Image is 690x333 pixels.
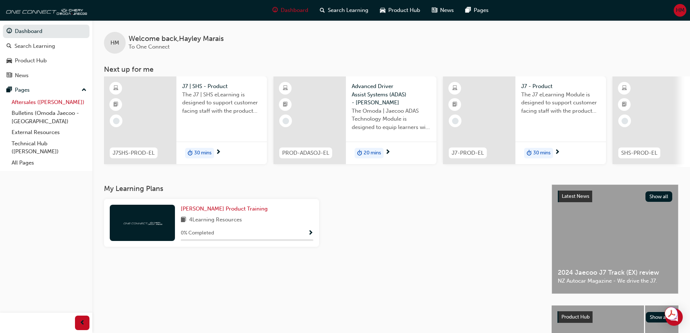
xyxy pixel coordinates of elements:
span: SHS-PROD-EL [621,149,657,157]
span: The Omoda | Jaecoo ADAS Technology Module is designed to equip learners with essential knowledge ... [352,107,431,132]
a: Product HubShow all [557,311,673,323]
img: oneconnect [122,219,162,226]
span: Dashboard [281,6,308,14]
span: PROD-ADASOJ-EL [282,149,329,157]
a: pages-iconPages [460,3,494,18]
span: Show Progress [308,230,313,237]
a: J7-PROD-ELJ7 - ProductThe J7 eLearning Module is designed to support customer facing staff with t... [443,76,606,164]
span: guage-icon [7,28,12,35]
span: News [440,6,454,14]
button: DashboardSearch LearningProduct HubNews [3,23,89,83]
a: J7SHS-PROD-ELJ7 | SHS - ProductThe J7 | SHS eLearning is designed to support customer facing staf... [104,76,267,164]
span: pages-icon [465,6,471,15]
button: HM [674,4,686,17]
a: news-iconNews [426,3,460,18]
span: prev-icon [80,319,85,328]
span: news-icon [7,72,12,79]
span: book-icon [181,216,186,225]
span: Search Learning [328,6,368,14]
h3: Next up for me [92,65,690,74]
span: car-icon [380,6,385,15]
span: duration-icon [357,149,362,158]
span: booktick-icon [113,100,118,109]
span: learningRecordVerb_NONE-icon [113,118,120,124]
span: 0 % Completed [181,229,214,237]
span: learningResourceType_ELEARNING-icon [452,84,457,93]
h3: My Learning Plans [104,184,540,193]
a: Latest NewsShow all [558,191,672,202]
span: HM [110,39,119,47]
span: Advanced Driver Assist Systems (ADAS) - [PERSON_NAME] [352,82,431,107]
a: Aftersales ([PERSON_NAME]) [9,97,89,108]
span: J7 - Product [521,82,600,91]
span: To One Connect [129,43,170,50]
div: Product Hub [15,57,47,65]
span: duration-icon [527,149,532,158]
span: learningRecordVerb_NONE-icon [452,118,459,124]
span: Welcome back , Hayley Marais [129,35,224,43]
span: guage-icon [272,6,278,15]
span: Product Hub [388,6,420,14]
span: Product Hub [561,314,590,320]
span: J7SHS-PROD-EL [113,149,155,157]
span: news-icon [432,6,437,15]
span: up-icon [81,86,87,95]
a: Product Hub [3,54,89,67]
span: 2024 Jaecoo J7 Track (EX) review [558,269,672,277]
span: car-icon [7,58,12,64]
span: duration-icon [188,149,193,158]
a: Dashboard [3,25,89,38]
span: search-icon [320,6,325,15]
span: 20 mins [364,149,381,157]
span: learningResourceType_ELEARNING-icon [113,84,118,93]
img: oneconnect [4,3,87,17]
a: Bulletins (Omoda Jaecoo - [GEOGRAPHIC_DATA]) [9,108,89,127]
span: booktick-icon [622,100,627,109]
span: learningResourceType_ELEARNING-icon [622,84,627,93]
a: External Resources [9,127,89,138]
a: guage-iconDashboard [267,3,314,18]
a: Search Learning [3,39,89,53]
a: Latest NewsShow all2024 Jaecoo J7 Track (EX) reviewNZ Autocar Magazine - We drive the J7. [552,184,678,294]
div: Pages [15,86,30,94]
span: J7-PROD-EL [452,149,484,157]
span: booktick-icon [283,100,288,109]
button: Pages [3,83,89,97]
span: 4 Learning Resources [189,216,242,225]
div: News [15,71,29,80]
span: next-icon [555,149,560,156]
button: Show Progress [308,229,313,238]
span: booktick-icon [452,100,457,109]
span: learningRecordVerb_NONE-icon [622,118,628,124]
a: All Pages [9,157,89,168]
span: J7 | SHS - Product [182,82,261,91]
span: next-icon [385,149,390,156]
span: learningResourceType_ELEARNING-icon [283,84,288,93]
span: The J7 | SHS eLearning is designed to support customer facing staff with the product and sales in... [182,91,261,115]
span: NZ Autocar Magazine - We drive the J7. [558,277,672,285]
span: The J7 eLearning Module is designed to support customer facing staff with the product and sales i... [521,91,600,115]
span: Latest News [562,193,589,199]
a: PROD-ADASOJ-ELAdvanced Driver Assist Systems (ADAS) - [PERSON_NAME]The Omoda | Jaecoo ADAS Techno... [273,76,436,164]
button: Show all [646,312,673,322]
button: Show all [645,191,673,202]
span: learningRecordVerb_NONE-icon [283,118,289,124]
a: News [3,69,89,82]
span: Pages [474,6,489,14]
a: search-iconSearch Learning [314,3,374,18]
span: search-icon [7,43,12,50]
span: pages-icon [7,87,12,93]
span: HM [676,6,685,14]
a: car-iconProduct Hub [374,3,426,18]
a: Technical Hub ([PERSON_NAME]) [9,138,89,157]
span: 30 mins [533,149,551,157]
span: next-icon [216,149,221,156]
span: [PERSON_NAME] Product Training [181,205,268,212]
span: 30 mins [194,149,212,157]
div: Search Learning [14,42,55,50]
a: [PERSON_NAME] Product Training [181,205,271,213]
